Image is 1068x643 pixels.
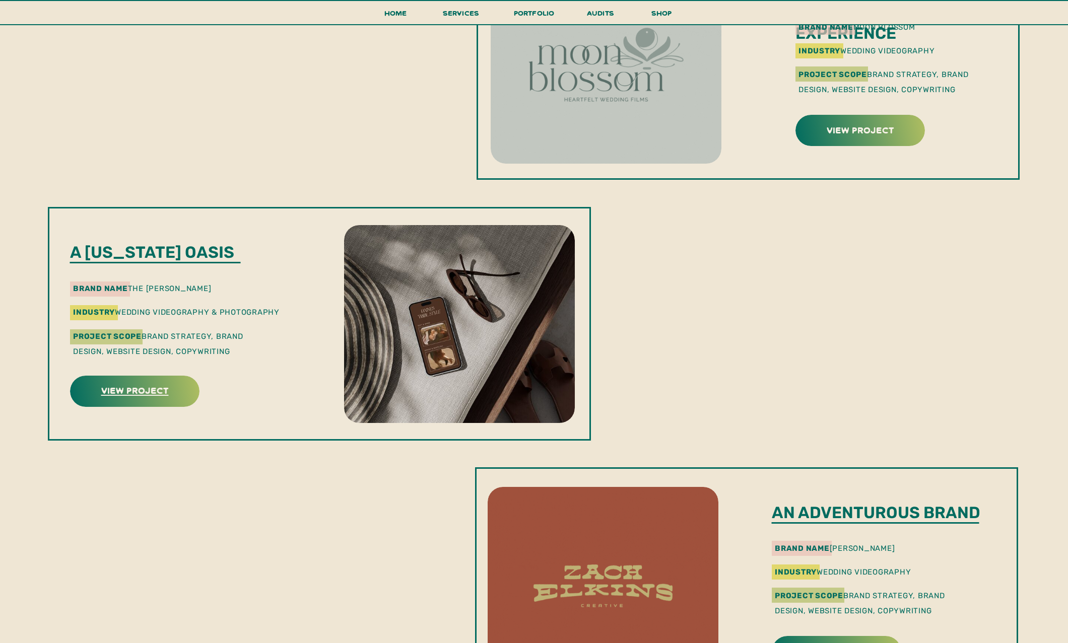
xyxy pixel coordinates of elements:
[73,306,301,316] p: wedding videography & photography
[637,7,686,24] a: shop
[73,282,222,293] p: the [PERSON_NAME]
[797,122,923,137] a: view project
[73,332,142,341] b: Project Scope
[798,23,853,32] b: brand name
[380,7,411,25] a: Home
[798,70,867,79] b: Project Scope
[775,591,843,600] b: Project Scope
[798,45,1026,55] p: wedding videography
[72,382,198,398] a: view project
[798,46,840,55] b: industry
[443,8,480,18] span: services
[73,284,128,293] b: brand name
[510,7,558,25] a: portfolio
[775,588,965,615] p: Brand Strategy, Brand Design, Website Design, Copywriting
[775,542,974,552] p: [PERSON_NAME]
[73,329,263,356] p: Brand Strategy, Brand Design, Website Design, Copywriting
[798,67,989,94] p: Brand Strategy, Brand Design, Website Design, Copywriting
[775,544,830,553] b: brand name
[70,242,260,263] p: A [US_STATE] oasis
[585,7,616,24] a: audits
[798,21,997,31] p: moon blossom
[440,7,482,25] a: services
[73,308,115,317] b: industry
[775,566,1003,576] p: wedding videography
[772,503,991,523] p: An adventurous brand
[775,567,817,577] b: industry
